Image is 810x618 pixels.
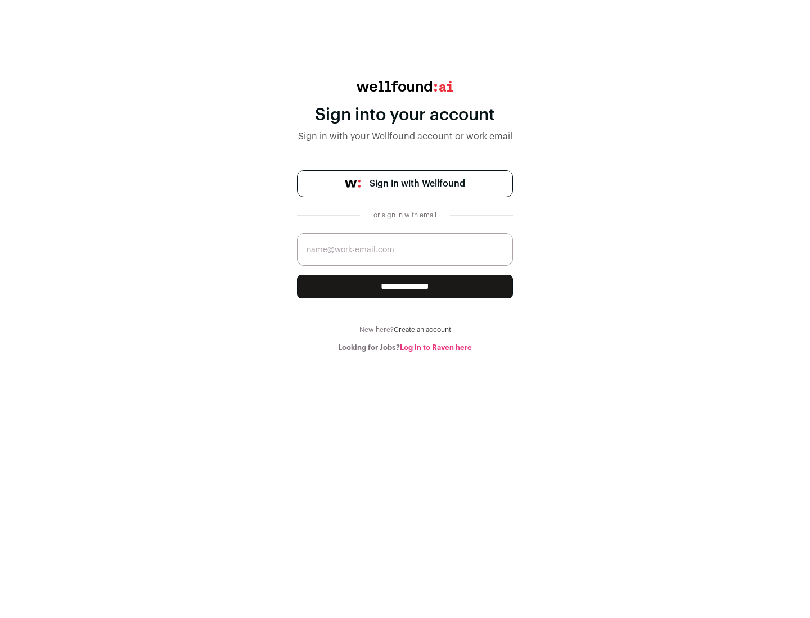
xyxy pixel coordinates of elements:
[370,177,465,190] span: Sign in with Wellfound
[369,211,441,220] div: or sign in with email
[297,130,513,143] div: Sign in with your Wellfound account or work email
[297,325,513,334] div: New here?
[297,105,513,125] div: Sign into your account
[345,180,361,188] img: wellfound-symbol-flush-black-fb3c872781a75f747ccb3a119075da62bfe97bd399995f84a933054e44a575c4.png
[400,344,472,351] a: Log in to Raven here
[297,233,513,266] input: name@work-email.com
[297,170,513,197] a: Sign in with Wellfound
[357,81,453,92] img: wellfound:ai
[394,326,451,333] a: Create an account
[297,343,513,352] div: Looking for Jobs?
